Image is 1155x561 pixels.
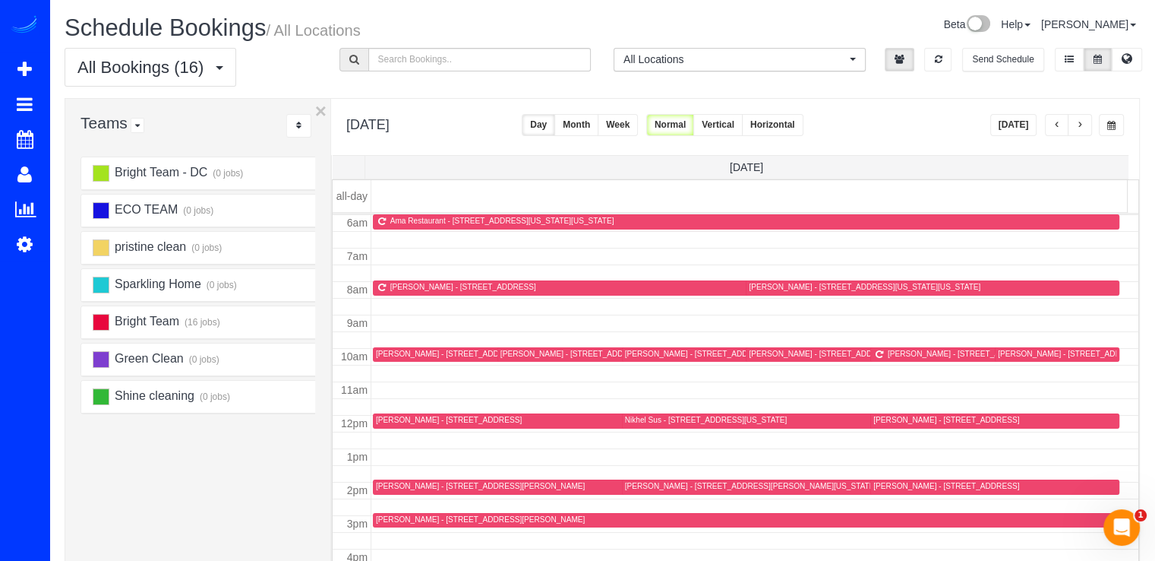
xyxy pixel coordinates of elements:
[554,114,598,136] button: Month
[347,250,368,262] span: 7am
[376,415,522,425] div: [PERSON_NAME] - [STREET_ADDRESS]
[749,349,958,359] div: [PERSON_NAME] - [STREET_ADDRESS][PERSON_NAME]
[500,349,646,359] div: [PERSON_NAME] - [STREET_ADDRESS]
[197,391,230,402] small: (0 jobs)
[181,205,214,216] small: (0 jobs)
[112,315,179,328] span: Bright Team
[693,114,743,136] button: Vertical
[296,121,301,130] i: Sort Teams
[646,114,694,136] button: Normal
[112,240,186,253] span: pristine clean
[341,384,368,396] span: 11am
[730,161,763,173] span: [DATE]
[65,48,236,87] button: All Bookings (16)
[742,114,803,136] button: Horizontal
[211,168,244,179] small: (0 jobs)
[341,350,368,363] span: 10am
[341,417,368,429] span: 12pm
[623,52,846,67] span: All Locations
[347,518,368,530] span: 3pm
[943,18,990,30] a: Beta
[962,48,1043,71] button: Send Schedule
[749,282,980,292] div: [PERSON_NAME] - [STREET_ADDRESS][US_STATE][US_STATE]
[112,389,194,402] span: Shine cleaning
[286,114,311,138] div: ...
[998,349,1144,359] div: [PERSON_NAME] - [STREET_ADDRESS]
[376,349,585,359] div: [PERSON_NAME] - [STREET_ADDRESS][PERSON_NAME]
[187,354,219,365] small: (0 jobs)
[990,114,1037,136] button: [DATE]
[1134,509,1147,521] span: 1
[112,352,183,365] span: Green Clean
[625,481,877,491] div: [PERSON_NAME] - [STREET_ADDRESS][PERSON_NAME][US_STATE]
[598,114,638,136] button: Week
[315,101,327,121] button: ×
[190,242,222,253] small: (0 jobs)
[1001,18,1030,30] a: Help
[522,114,555,136] button: Day
[390,216,614,226] div: Ama Restaurant - [STREET_ADDRESS][US_STATE][US_STATE]
[614,48,866,71] button: All Locations
[1041,18,1136,30] a: [PERSON_NAME]
[368,48,592,71] input: Search Bookings..
[112,203,178,216] span: ECO TEAM
[347,284,368,296] span: 8am
[336,190,368,202] span: all-day
[9,15,39,36] img: Automaid Logo
[390,282,536,292] div: [PERSON_NAME] - [STREET_ADDRESS]
[182,317,219,328] small: (16 jobs)
[873,415,1019,425] div: [PERSON_NAME] - [STREET_ADDRESS]
[625,349,813,359] div: [PERSON_NAME] - [STREET_ADDRESS][US_STATE]
[80,114,128,132] span: Teams
[965,15,990,35] img: New interface
[346,114,390,133] h2: [DATE]
[347,217,368,229] span: 6am
[347,451,368,463] span: 1pm
[376,515,585,525] div: [PERSON_NAME] - [STREET_ADDRESS][PERSON_NAME]
[204,280,237,290] small: (0 jobs)
[888,349,1034,359] div: [PERSON_NAME] - [STREET_ADDRESS]
[625,415,787,425] div: Nikhel Sus - [STREET_ADDRESS][US_STATE]
[266,22,360,39] small: / All Locations
[376,481,585,491] div: [PERSON_NAME] - [STREET_ADDRESS][PERSON_NAME]
[112,277,200,290] span: Sparkling Home
[77,58,211,77] span: All Bookings (16)
[347,484,368,496] span: 2pm
[112,166,207,179] span: Bright Team - DC
[1103,509,1140,546] iframe: Intercom live chat
[347,317,368,329] span: 9am
[873,481,1019,491] div: [PERSON_NAME] - [STREET_ADDRESS]
[65,14,266,41] span: Schedule Bookings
